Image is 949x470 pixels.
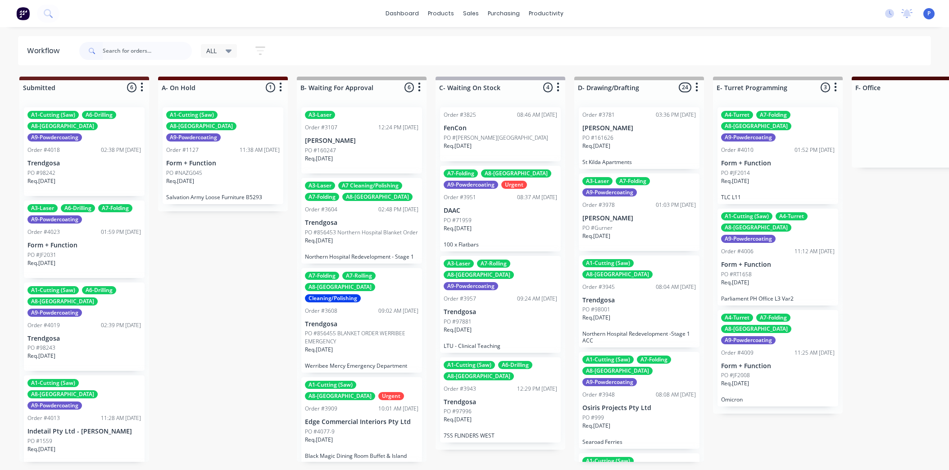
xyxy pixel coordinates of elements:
div: Workflow [27,46,64,56]
div: 02:38 PM [DATE] [101,146,141,154]
p: Req. [DATE] [444,142,472,150]
div: 03:36 PM [DATE] [656,111,696,119]
p: Form + Function [27,242,141,249]
p: Req. [DATE] [582,422,610,430]
p: [PERSON_NAME] [305,137,418,145]
div: A9-Powdercoating [27,215,82,224]
div: A6-Drilling [498,361,532,369]
div: Order #3951 [444,193,476,201]
p: Trendgosa [305,320,418,328]
div: Urgent [501,181,527,189]
p: PO #98242 [27,169,55,177]
p: [PERSON_NAME] [582,214,696,222]
div: A6-Drilling [82,111,116,119]
p: Req. [DATE] [305,237,333,245]
div: A4-Turret [721,111,753,119]
p: DAAC [444,207,557,214]
div: A7-Rolling [342,272,376,280]
div: A3-Laser [305,182,335,190]
div: Order #3604 [305,205,337,214]
p: Trendgosa [305,219,418,227]
div: A9-Powdercoating [444,181,498,189]
p: Req. [DATE] [582,314,610,322]
p: [PERSON_NAME] [582,124,696,132]
div: A8-[GEOGRAPHIC_DATA] [444,271,514,279]
input: Search for orders... [103,42,192,60]
div: A7-Folding [756,314,790,322]
div: Order #1127 [166,146,199,154]
div: A3-Laser [444,260,474,268]
p: PO #98243 [27,344,55,352]
div: A1-Cutting (Saw) [582,356,634,364]
p: Trendgosa [444,398,557,406]
p: PO #JF2008 [721,371,750,379]
p: PO #856453 Northern Hospital Blanket Order [305,228,418,237]
p: Searoad Ferries [582,438,696,445]
div: Order #3943 [444,385,476,393]
div: Order #4023 [27,228,60,236]
div: A7-FoldingA7-RollingA8-[GEOGRAPHIC_DATA]Cleaning/PolishingOrder #360809:02 AM [DATE]TrendgosaPO #... [301,268,422,373]
p: Form + Function [721,362,835,370]
p: Northern Hospital Redevelopment - Stage 1 [305,253,418,260]
div: Order #3107 [305,123,337,132]
div: A7-Folding [637,356,671,364]
p: Form + Function [721,261,835,269]
div: Order #4009 [721,349,754,357]
p: PO #856455 BLANKET ORDER WERRIBEE EMERGENCY [305,329,418,346]
div: A8-[GEOGRAPHIC_DATA] [342,193,413,201]
div: A3-LaserA7 Cleaning/PolishingA7-FoldingA8-[GEOGRAPHIC_DATA]Order #360402:48 PM [DATE]TrendgosaPO ... [301,178,422,264]
p: Req. [DATE] [305,155,333,163]
div: Order #3909 [305,405,337,413]
div: 08:37 AM [DATE] [517,193,557,201]
p: Req. [DATE] [27,259,55,267]
div: A8-[GEOGRAPHIC_DATA] [582,270,653,278]
p: PO #1559 [27,437,52,445]
p: PO #98001 [582,306,610,314]
div: A8-[GEOGRAPHIC_DATA] [305,283,375,291]
div: A1-Cutting (Saw) [721,212,772,220]
div: sales [459,7,483,20]
p: PO #999 [582,414,604,422]
div: 09:24 AM [DATE] [517,295,557,303]
div: A9-Powdercoating [444,282,498,290]
div: A7-Folding [756,111,790,119]
div: A3-LaserA7-RollingA8-[GEOGRAPHIC_DATA]A9-PowdercoatingOrder #395709:24 AM [DATE]TrendgosaPO #9788... [440,256,561,353]
div: products [423,7,459,20]
div: A9-Powdercoating [721,133,776,141]
p: PO #97881 [444,318,472,326]
p: Req. [DATE] [582,142,610,150]
div: A1-Cutting (Saw) [166,111,218,119]
p: PO #4077-9 [305,428,335,436]
div: 11:38 AM [DATE] [240,146,280,154]
div: A8-[GEOGRAPHIC_DATA] [444,372,514,380]
div: 10:01 AM [DATE] [378,405,418,413]
div: A9-Powdercoating [721,336,776,344]
p: Req. [DATE] [721,177,749,185]
p: PO #RT1658 [721,270,752,278]
p: PO #71959 [444,216,472,224]
p: Form + Function [166,160,280,167]
p: Req. [DATE] [27,445,55,453]
div: A1-Cutting (Saw) [27,379,79,387]
div: A1-Cutting (Saw) [582,457,634,465]
div: A1-Cutting (Saw)A6-DrillingA8-[GEOGRAPHIC_DATA]A9-PowdercoatingOrder #401902:39 PM [DATE]Trendgos... [24,283,145,371]
p: PO #160247 [305,146,336,155]
div: Order #3825 [444,111,476,119]
p: Werribee Mercy Emergency Department [305,362,418,369]
div: A3-LaserOrder #310712:24 PM [DATE][PERSON_NAME]PO #160247Req.[DATE] [301,107,422,173]
div: A4-TurretA7-FoldingA8-[GEOGRAPHIC_DATA]A9-PowdercoatingOrder #400911:25 AM [DATE]Form + FunctionP... [717,310,838,407]
div: A8-[GEOGRAPHIC_DATA] [305,392,375,400]
div: 11:25 AM [DATE] [795,349,835,357]
p: Req. [DATE] [27,177,55,185]
div: Order #4010 [721,146,754,154]
div: Order #3781 [582,111,615,119]
div: A3-Laser [582,177,613,185]
p: Trendgosa [27,335,141,342]
div: A9-Powdercoating [721,235,776,243]
p: TLC L11 [721,194,835,201]
p: Req. [DATE] [27,352,55,360]
p: Omicron [721,396,835,403]
span: ALL [206,46,217,55]
p: PO #161626 [582,134,613,142]
a: dashboard [381,7,423,20]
